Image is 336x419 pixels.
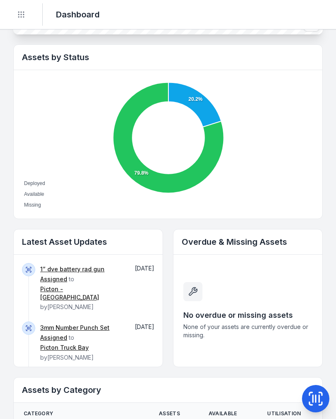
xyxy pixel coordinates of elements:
button: Toggle navigation [13,7,29,22]
span: Available [24,191,44,197]
time: 10/9/2025, 8:48:41 am [135,265,154,272]
span: Assets [159,410,180,417]
h2: Latest Asset Updates [22,236,154,248]
h2: Overdue & Missing Assets [182,236,314,248]
span: Available [209,410,237,417]
a: Picton - [GEOGRAPHIC_DATA] [40,285,123,302]
h2: Assets by Category [22,384,314,396]
a: Picton Truck Bay [40,343,89,352]
span: None of your assets are currently overdue or missing. [183,323,312,339]
span: to by [PERSON_NAME] [40,324,110,361]
span: [DATE] [135,265,154,272]
a: 3mm Number Punch Set [40,324,110,332]
h3: No overdue or missing assets [183,309,312,321]
h2: Assets by Status [22,51,314,63]
span: Deployed [24,180,45,186]
span: Missing [24,202,41,208]
span: Utilisation [267,410,301,417]
a: Assigned [40,334,67,342]
span: [DATE] [135,323,154,330]
a: 1” dve battery rad gun [40,265,105,273]
span: to by [PERSON_NAME] [40,266,123,310]
a: Assigned [40,275,67,283]
time: 10/9/2025, 8:27:30 am [135,323,154,330]
span: Category [24,410,53,417]
h2: Dashboard [56,9,100,20]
